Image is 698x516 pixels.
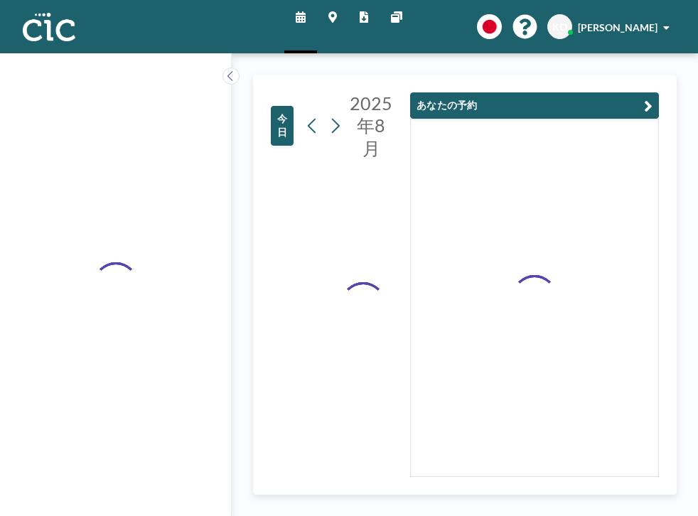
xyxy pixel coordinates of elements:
button: 今日 [271,106,294,146]
span: KO [552,21,567,33]
span: 2025年8月 [350,92,392,158]
img: organization-logo [23,13,75,41]
button: あなたの予約 [410,92,659,119]
span: [PERSON_NAME] [578,21,657,33]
